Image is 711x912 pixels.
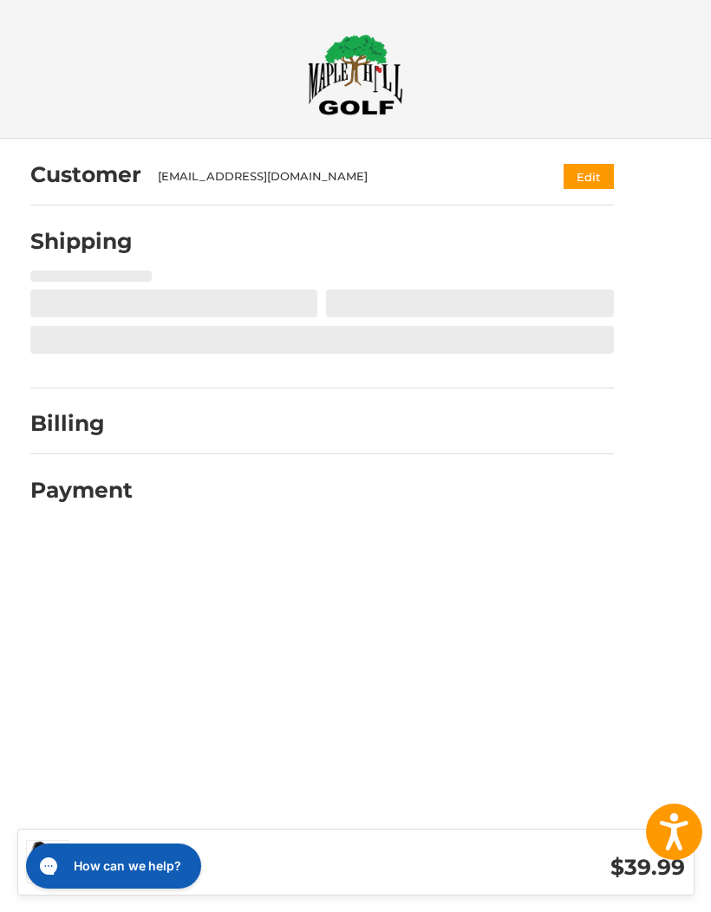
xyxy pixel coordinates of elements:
[308,34,403,115] img: Maple Hill Golf
[386,854,685,881] h3: $39.99
[30,161,141,188] h2: Customer
[158,168,530,186] div: [EMAIL_ADDRESS][DOMAIN_NAME]
[564,164,614,189] button: Edit
[17,837,206,895] iframe: Gorgias live chat messenger
[30,410,132,437] h2: Billing
[30,477,133,504] h2: Payment
[87,850,386,870] h3: 1 Item
[30,228,133,255] h2: Shipping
